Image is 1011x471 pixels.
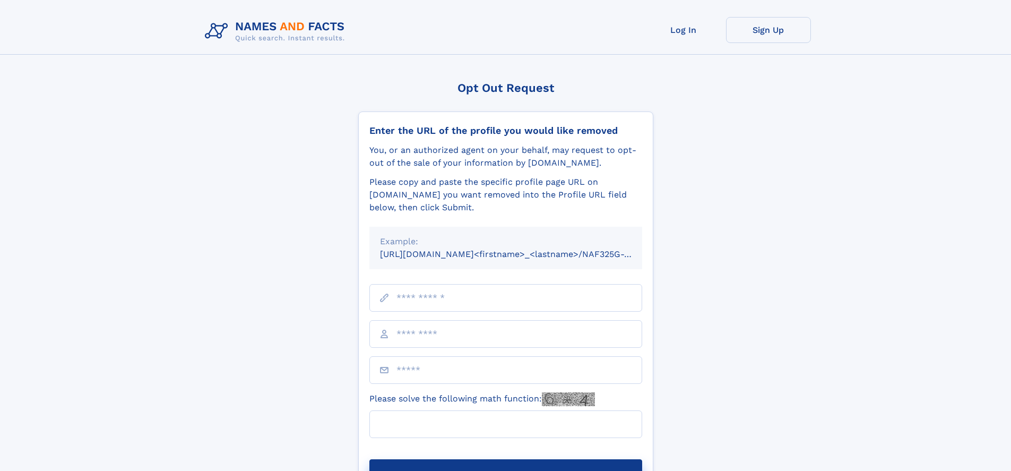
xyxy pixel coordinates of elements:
[358,81,653,95] div: Opt Out Request
[369,392,595,406] label: Please solve the following math function:
[380,235,632,248] div: Example:
[369,125,642,136] div: Enter the URL of the profile you would like removed
[369,176,642,214] div: Please copy and paste the specific profile page URL on [DOMAIN_NAME] you want removed into the Pr...
[201,17,353,46] img: Logo Names and Facts
[641,17,726,43] a: Log In
[380,249,662,259] small: [URL][DOMAIN_NAME]<firstname>_<lastname>/NAF325G-xxxxxxxx
[726,17,811,43] a: Sign Up
[369,144,642,169] div: You, or an authorized agent on your behalf, may request to opt-out of the sale of your informatio...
